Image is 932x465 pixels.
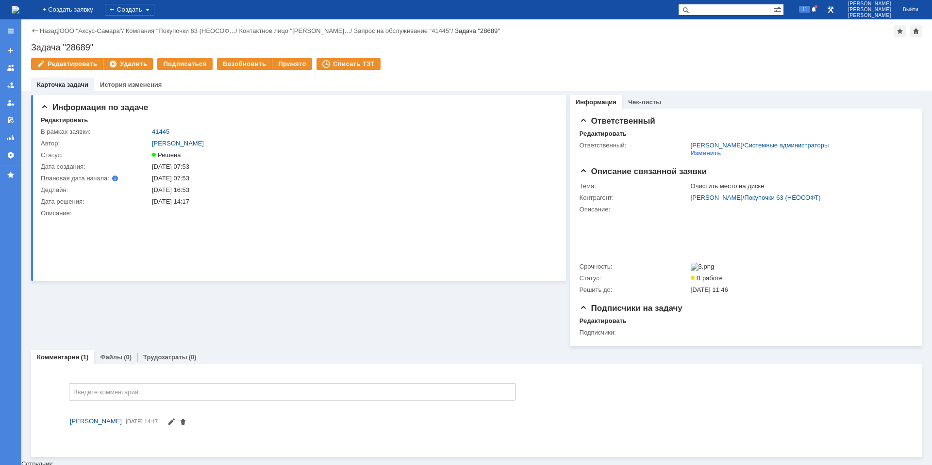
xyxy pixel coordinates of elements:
span: Редактировать [167,419,175,427]
div: Задача "28689" [455,27,500,34]
div: В рамках заявки: [41,128,150,136]
div: / [354,27,455,34]
span: Информация по задаче [41,103,148,112]
div: Контрагент: [580,194,689,202]
span: Описание связанной заявки [580,167,707,176]
a: Запрос на обслуживание "41445" [354,27,451,34]
div: (0) [124,353,132,361]
a: Файлы [100,353,122,361]
span: [PERSON_NAME] [70,417,122,425]
div: Описание: [41,209,553,217]
a: Настройки [3,147,18,163]
div: Решить до: [580,286,689,294]
a: [PERSON_NAME] [152,140,204,147]
div: Задача "28689" [31,43,922,52]
div: Плановая дата начала: [41,175,138,182]
a: Назад [40,27,58,34]
div: | [58,27,59,34]
div: Редактировать [580,130,627,138]
a: Заявки в моей ответственности [3,78,18,93]
div: [DATE] 07:53 [152,175,551,182]
span: В работе [691,274,723,282]
div: / [691,142,829,149]
span: Ответственный [580,116,655,126]
div: Тема: [580,182,689,190]
a: Контактное лицо "[PERSON_NAME]… [239,27,351,34]
div: Ответственный: [580,142,689,149]
a: Заявки на командах [3,60,18,76]
span: Решена [152,151,181,159]
span: Подписчики на задачу [580,304,682,313]
div: Дата решения: [41,198,150,206]
span: 14:17 [145,418,158,424]
div: Дата создания: [41,163,150,171]
div: / [239,27,354,34]
div: Очистить место на диске [691,182,908,190]
a: История изменения [100,81,162,88]
div: (0) [189,353,197,361]
span: [PERSON_NAME] [848,13,891,18]
a: Перейти в интерфейс администратора [825,4,836,16]
div: Добавить в избранное [894,25,906,37]
a: Карточка задачи [37,81,88,88]
div: [DATE] 16:53 [152,186,551,194]
a: [PERSON_NAME] [691,142,743,149]
a: Чек-листы [628,98,661,106]
div: (1) [81,353,89,361]
div: Редактировать [580,317,627,325]
a: Компания "Покупочки 63 (НЕОСОФ… [126,27,236,34]
a: Покупочки 63 (НЕОСОФТ) [744,194,820,201]
a: Комментарии [37,353,80,361]
div: Сделать домашней страницей [910,25,922,37]
span: [DATE] 11:46 [691,286,728,293]
span: [DATE] [126,418,143,424]
div: Создать [105,4,154,16]
div: Срочность: [580,263,689,271]
a: Системные администраторы [744,142,829,149]
div: / [126,27,239,34]
a: Информация [576,98,616,106]
div: Автор: [41,140,150,147]
span: [PERSON_NAME] [848,7,891,13]
span: 11 [799,6,810,13]
div: Изменить [691,149,721,157]
div: / [60,27,126,34]
a: Отчеты [3,130,18,145]
div: Статус: [41,151,150,159]
div: Подписчики: [580,329,689,337]
div: [DATE] 07:53 [152,163,551,171]
a: [PERSON_NAME] [691,194,743,201]
img: 3.png [691,263,715,271]
div: Редактировать [41,116,88,124]
a: Создать заявку [3,43,18,58]
a: Перейти на домашнюю страницу [12,6,19,14]
a: 41445 [152,128,169,135]
span: [PERSON_NAME] [848,1,891,7]
a: Мои заявки [3,95,18,111]
a: [PERSON_NAME] [70,417,122,426]
img: logo [12,6,19,14]
div: Дедлайн: [41,186,150,194]
div: Описание: [580,206,910,213]
span: Удалить [179,419,187,427]
a: ООО "Аксус-Самара" [60,27,122,34]
a: Трудозатраты [143,353,187,361]
div: [DATE] 14:17 [152,198,551,206]
div: Статус: [580,274,689,282]
span: Расширенный поиск [774,4,783,14]
div: / [691,194,908,202]
a: Мои согласования [3,112,18,128]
